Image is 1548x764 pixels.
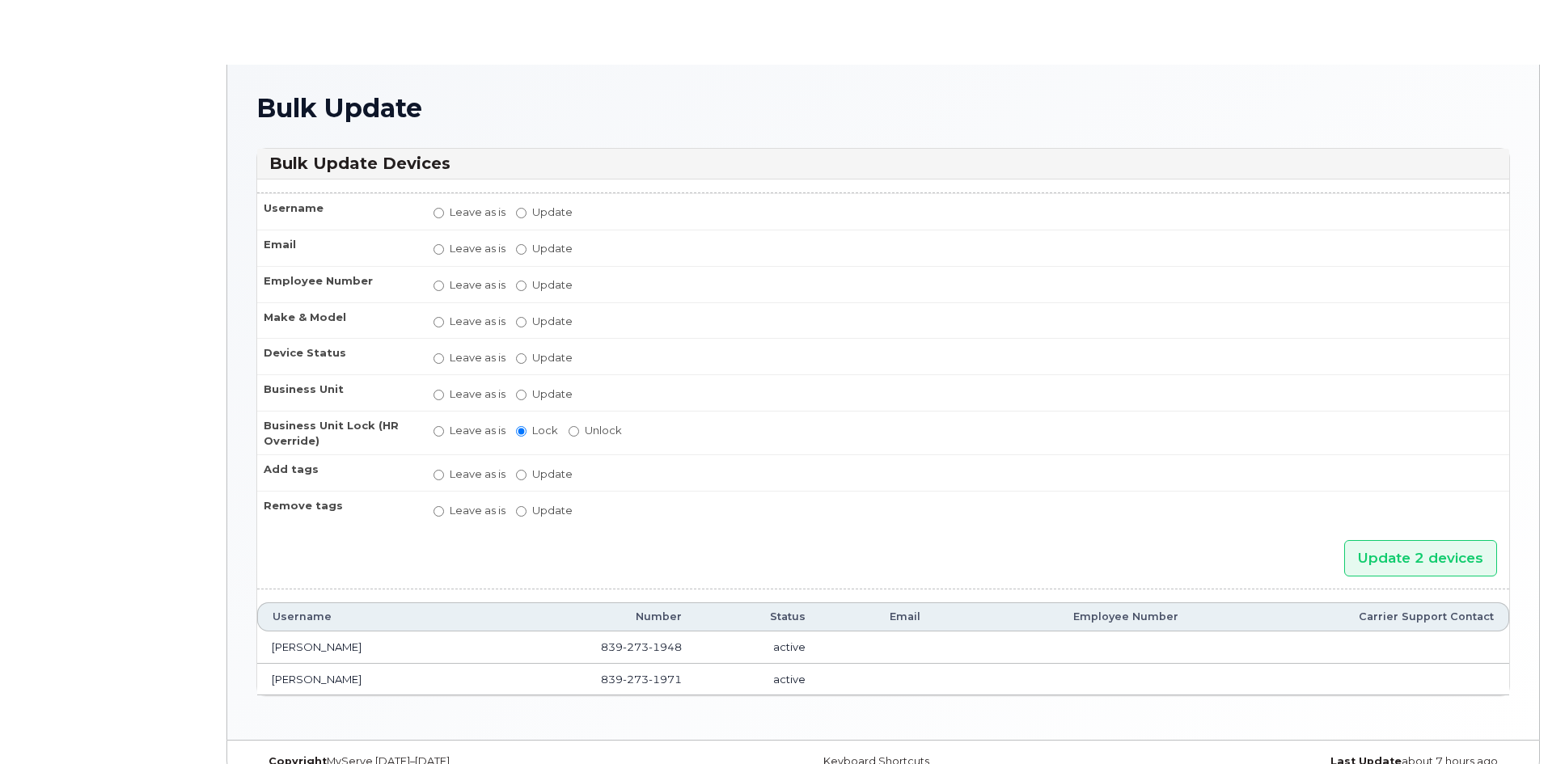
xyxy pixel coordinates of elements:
input: Leave as is [434,317,444,327]
input: Update [516,281,527,291]
input: Unlock [569,426,579,437]
label: Update [516,314,573,329]
input: Leave as is [434,426,444,437]
label: Leave as is [434,503,505,518]
input: Update 2 devices [1344,540,1497,576]
input: Update [516,353,527,364]
td: active [696,631,820,664]
input: Leave as is [434,390,444,400]
td: active [696,664,820,696]
th: Carrier Support Contact [1193,602,1509,631]
input: Update [516,317,527,327]
span: 273 [623,640,649,653]
th: Username [257,602,485,631]
th: Business Unit [257,374,419,411]
td: [PERSON_NAME] [257,664,485,696]
input: Update [516,506,527,517]
input: Update [516,244,527,255]
label: Leave as is [434,466,505,482]
input: Leave as is [434,506,444,517]
label: Leave as is [434,241,505,256]
input: Update [516,470,527,480]
label: Update [516,350,573,365]
label: Leave as is [434,423,505,438]
th: Add tags [257,454,419,491]
label: Leave as is [434,386,505,402]
h1: Bulk Update [256,94,1510,122]
label: Leave as is [434,205,505,220]
h3: Bulk Update Devices [269,153,1497,175]
input: Leave as is [434,208,444,218]
span: 1948 [649,640,682,653]
input: Leave as is [434,353,444,364]
th: Number [485,602,696,631]
label: Leave as is [434,277,505,293]
label: Leave as is [434,350,505,365]
label: Update [516,241,573,256]
th: Employee Number [257,266,419,302]
label: Lock [516,423,558,438]
span: 273 [623,673,649,686]
th: Business Unit Lock (HR Override) [257,411,419,454]
span: 839 [601,673,682,686]
input: Update [516,390,527,400]
label: Update [516,205,573,220]
label: Update [516,466,573,482]
th: Username [257,193,419,230]
label: Update [516,386,573,402]
th: Email [820,602,935,631]
input: Update [516,208,527,218]
input: Lock [516,426,527,437]
th: Device Status [257,338,419,374]
span: 1971 [649,673,682,686]
label: Leave as is [434,314,505,329]
label: Update [516,277,573,293]
label: Unlock [569,423,622,438]
span: 839 [601,640,682,653]
th: Make & Model [257,302,419,339]
label: Update [516,503,573,518]
th: Email [257,230,419,266]
input: Leave as is [434,244,444,255]
input: Leave as is [434,470,444,480]
th: Status [696,602,820,631]
th: Employee Number [935,602,1192,631]
th: Remove tags [257,491,419,527]
td: [PERSON_NAME] [257,631,485,664]
input: Leave as is [434,281,444,291]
